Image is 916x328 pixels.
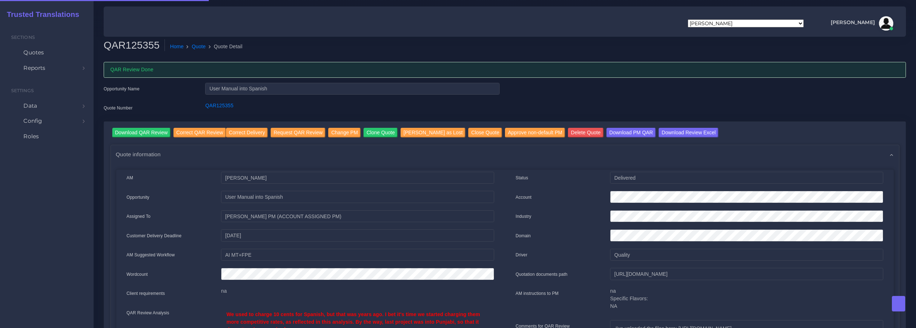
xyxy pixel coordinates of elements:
a: [PERSON_NAME]avatar [827,16,896,31]
label: Account [516,194,532,201]
h2: QAR125355 [104,39,165,51]
span: Quote information [116,150,161,158]
a: Data [5,98,88,113]
label: Assigned To [127,213,151,220]
a: Reports [5,60,88,76]
label: Wordcount [127,271,148,278]
input: Clone Quote [364,128,398,138]
input: Close Quote [468,128,502,138]
div: QAR Review Done [104,62,906,78]
input: Correct QAR Review [173,128,226,138]
label: Status [516,175,528,181]
input: [PERSON_NAME] as Lost [401,128,465,138]
a: Quotes [5,45,88,60]
input: Download PM QAR [606,128,656,138]
label: Industry [516,213,532,220]
input: Delete Quote [568,128,604,138]
label: Client requirements [127,290,165,297]
label: AM [127,175,133,181]
p: na [221,287,494,295]
label: Domain [516,233,531,239]
span: Roles [23,132,39,140]
a: QAR125355 [205,103,233,108]
input: pm [221,210,494,223]
li: Quote Detail [206,43,243,50]
a: Config [5,113,88,129]
input: Download Review Excel [659,128,718,138]
input: Approve non-default PM [505,128,565,138]
img: avatar [879,16,893,31]
label: Driver [516,252,528,258]
a: Quote [192,43,206,50]
a: Home [170,43,184,50]
label: QAR Review Analysis [127,310,170,316]
input: Correct Delivery [226,128,268,138]
label: Quotation documents path [516,271,568,278]
label: AM instructions to PM [516,290,559,297]
input: Download QAR Review [112,128,171,138]
label: AM Suggested Workflow [127,252,175,258]
a: Trusted Translations [2,9,79,21]
span: [PERSON_NAME] [831,20,875,25]
span: Sections [11,35,35,40]
label: Customer Delivery Deadline [127,233,182,239]
label: Opportunity Name [104,86,140,92]
a: Roles [5,129,88,144]
input: Change PM [328,128,361,138]
h2: Trusted Translations [2,10,79,19]
span: Settings [11,88,34,93]
div: Quote information [111,145,899,163]
span: Config [23,117,42,125]
label: Quote Number [104,105,132,111]
span: Data [23,102,37,110]
span: Reports [23,64,45,72]
p: na Specific Flavors: NA [610,287,883,310]
span: Quotes [23,49,44,57]
input: Request QAR Review [271,128,325,138]
label: Opportunity [127,194,150,201]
